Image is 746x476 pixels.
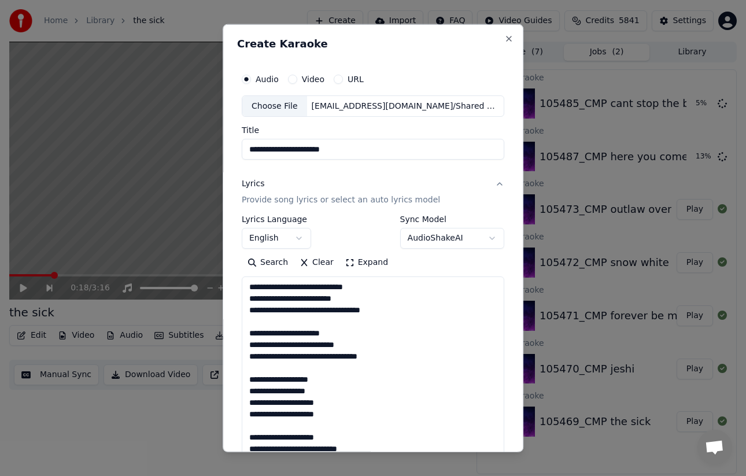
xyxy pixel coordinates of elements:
[237,38,509,49] h2: Create Karaoke
[242,169,504,215] button: LyricsProvide song lyrics or select an auto lyrics model
[294,253,339,272] button: Clear
[339,253,394,272] button: Expand
[242,95,307,116] div: Choose File
[302,75,324,83] label: Video
[400,215,504,223] label: Sync Model
[242,253,294,272] button: Search
[256,75,279,83] label: Audio
[242,126,504,134] label: Title
[242,194,440,206] p: Provide song lyrics or select an auto lyrics model
[242,178,264,190] div: Lyrics
[307,100,504,112] div: [EMAIL_ADDRESS][DOMAIN_NAME]/Shared drives/Sing King G Drive/Filemaker/CPT_Tracks/New Content/105...
[348,75,364,83] label: URL
[242,215,311,223] label: Lyrics Language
